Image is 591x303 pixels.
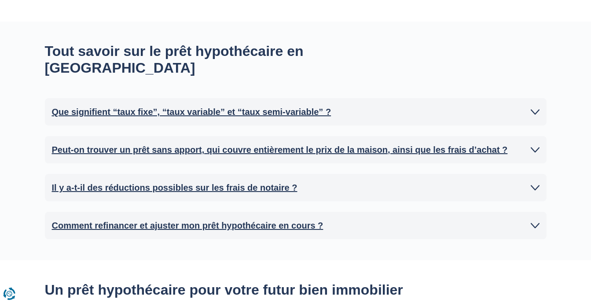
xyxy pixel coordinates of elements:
a: Peut-on trouver un prêt sans apport, qui couvre entièrement le prix de la maison, ainsi que les f... [52,143,540,156]
h2: Tout savoir sur le prêt hypothécaire en [GEOGRAPHIC_DATA] [45,43,375,77]
a: Comment refinancer et ajuster mon prêt hypothécaire en cours ? [52,219,540,232]
a: Que signifient “taux fixe”, “taux variable” et “taux semi-variable” ? [52,105,540,118]
h2: Un prêt hypothécaire pour votre futur bien immobilier [45,281,547,298]
h2: Que signifient “taux fixe”, “taux variable” et “taux semi-variable” ? [52,105,331,118]
h2: Il y a-t-il des réductions possibles sur les frais de notaire ? [52,181,297,194]
h2: Comment refinancer et ajuster mon prêt hypothécaire en cours ? [52,219,323,232]
h2: Peut-on trouver un prêt sans apport, qui couvre entièrement le prix de la maison, ainsi que les f... [52,143,508,156]
a: Il y a-t-il des réductions possibles sur les frais de notaire ? [52,181,540,194]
